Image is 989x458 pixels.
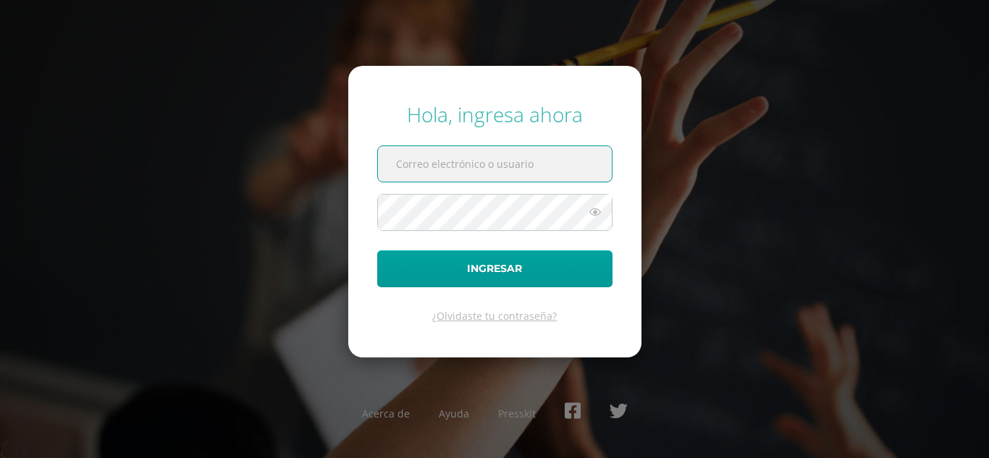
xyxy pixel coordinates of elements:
[362,407,410,420] a: Acerca de
[377,250,613,287] button: Ingresar
[377,101,613,128] div: Hola, ingresa ahora
[378,146,612,182] input: Correo electrónico o usuario
[498,407,536,420] a: Presskit
[432,309,557,323] a: ¿Olvidaste tu contraseña?
[439,407,469,420] a: Ayuda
